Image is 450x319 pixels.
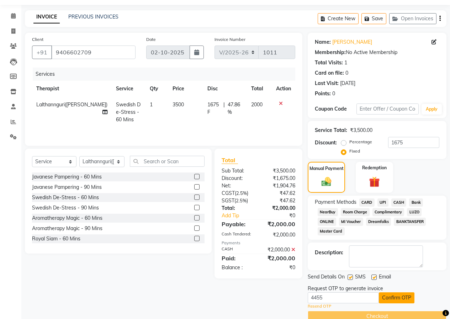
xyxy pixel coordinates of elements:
[258,246,301,254] div: ₹2,000.00
[258,220,301,228] div: ₹2,000.00
[379,292,414,303] button: Confirm OTP
[33,68,301,81] div: Services
[394,218,426,226] span: BANKTANSFER
[315,80,339,87] div: Last Visit:
[258,254,301,262] div: ₹2,000.00
[318,176,335,187] img: _cash.svg
[350,127,372,134] div: ₹3,500.00
[308,285,383,292] div: Request OTP to generate invoice
[32,225,102,232] div: Aromatherapy Magic - 90 Mins
[68,14,118,20] a: PREVIOUS INVOICES
[216,197,259,204] div: ( )
[359,198,375,207] span: CARD
[407,208,422,216] span: LUZO
[32,81,112,97] th: Therapist
[222,190,235,196] span: CGST
[308,273,345,282] span: Send Details On
[315,105,356,113] div: Coupon Code
[236,190,247,196] span: 2.5%
[366,175,383,188] img: _gift.svg
[341,208,370,216] span: Room Charge
[130,156,205,167] input: Search or Scan
[216,182,259,190] div: Net:
[216,264,259,271] div: Balance :
[332,38,372,46] a: [PERSON_NAME]
[216,254,259,262] div: Paid:
[389,13,436,24] button: Open Invoices
[258,197,301,204] div: ₹47.62
[216,231,259,239] div: Cash Tendered:
[32,194,99,201] div: Swedish De-Stress - 60 Mins
[361,13,386,24] button: Save
[355,273,366,282] span: SMS
[116,101,141,123] span: Swedish De-Stress - 60 Mins
[356,103,419,115] input: Enter Offer / Coupon Code
[223,101,225,116] span: |
[258,190,301,197] div: ₹47.62
[216,190,259,197] div: ( )
[315,59,343,67] div: Total Visits:
[32,204,99,212] div: Swedish De-Stress - 90 Mins
[422,104,442,115] button: Apply
[251,101,263,108] span: 2000
[258,264,301,271] div: ₹0
[308,303,331,309] a: Resend OTP
[349,148,360,154] label: Fixed
[258,175,301,182] div: ₹1,675.00
[203,81,247,97] th: Disc
[222,240,295,246] div: Payments
[236,198,247,203] span: 2.5%
[222,197,234,204] span: SGST
[315,198,356,206] span: Payment Methods
[258,167,301,175] div: ₹3,500.00
[315,249,343,256] div: Description:
[150,101,153,108] span: 1
[258,231,301,239] div: ₹2,000.00
[215,36,245,43] label: Invoice Number
[391,198,407,207] span: CASH
[318,218,336,226] span: ONLINE
[315,38,331,46] div: Name:
[228,101,243,116] span: 47.86 %
[272,81,295,97] th: Action
[315,69,344,77] div: Card on file:
[366,218,391,226] span: Dreamfolks
[372,208,404,216] span: Complimentary
[318,208,338,216] span: NearBuy
[308,292,379,303] input: Enter OTP
[216,220,259,228] div: Payable:
[112,81,145,97] th: Service
[32,36,43,43] label: Client
[216,175,259,182] div: Discount:
[51,46,136,59] input: Search by Name/Mobile/Email/Code
[315,49,439,56] div: No Active Membership
[318,13,359,24] button: Create New
[265,212,301,219] div: ₹0
[222,156,238,164] span: Total
[216,246,259,254] div: CASH
[216,212,265,219] a: Add Tip
[309,165,344,172] label: Manual Payment
[32,173,102,181] div: Javanese Pampering - 60 Mins
[258,204,301,212] div: ₹2,000.00
[315,90,331,97] div: Points:
[377,198,388,207] span: UPI
[344,59,347,67] div: 1
[247,81,272,97] th: Total
[349,139,372,145] label: Percentage
[173,101,184,108] span: 3500
[32,214,102,222] div: Aromatherapy Magic - 60 Mins
[362,165,387,171] label: Redemption
[318,227,345,235] span: Master Card
[345,69,348,77] div: 0
[332,90,335,97] div: 0
[315,49,346,56] div: Membership:
[207,101,220,116] span: 1675 F
[146,36,156,43] label: Date
[216,167,259,175] div: Sub Total:
[168,81,203,97] th: Price
[32,235,80,243] div: Royal Siam - 60 Mins
[340,80,355,87] div: [DATE]
[32,46,52,59] button: +91
[216,204,259,212] div: Total:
